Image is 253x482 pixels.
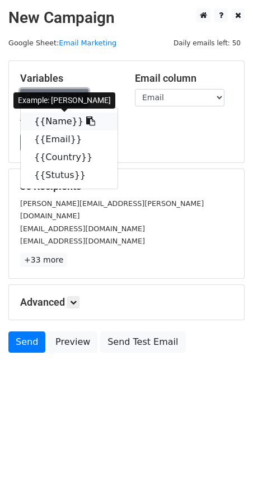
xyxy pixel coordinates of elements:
[8,8,245,27] h2: New Campaign
[20,253,67,267] a: +33 more
[21,113,118,130] a: {{Name}}
[8,331,45,353] a: Send
[20,237,145,245] small: [EMAIL_ADDRESS][DOMAIN_NAME]
[13,92,115,109] div: Example: [PERSON_NAME]
[135,72,233,85] h5: Email column
[21,166,118,184] a: {{Stutus}}
[20,72,118,85] h5: Variables
[20,180,233,193] h5: 36 Recipients
[197,428,253,482] iframe: Chat Widget
[100,331,185,353] a: Send Test Email
[20,224,145,233] small: [EMAIL_ADDRESS][DOMAIN_NAME]
[20,296,233,308] h5: Advanced
[48,331,97,353] a: Preview
[21,130,118,148] a: {{Email}}
[59,39,116,47] a: Email Marketing
[20,199,204,221] small: [PERSON_NAME][EMAIL_ADDRESS][PERSON_NAME][DOMAIN_NAME]
[170,39,245,47] a: Daily emails left: 50
[8,39,116,47] small: Google Sheet:
[21,148,118,166] a: {{Country}}
[170,37,245,49] span: Daily emails left: 50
